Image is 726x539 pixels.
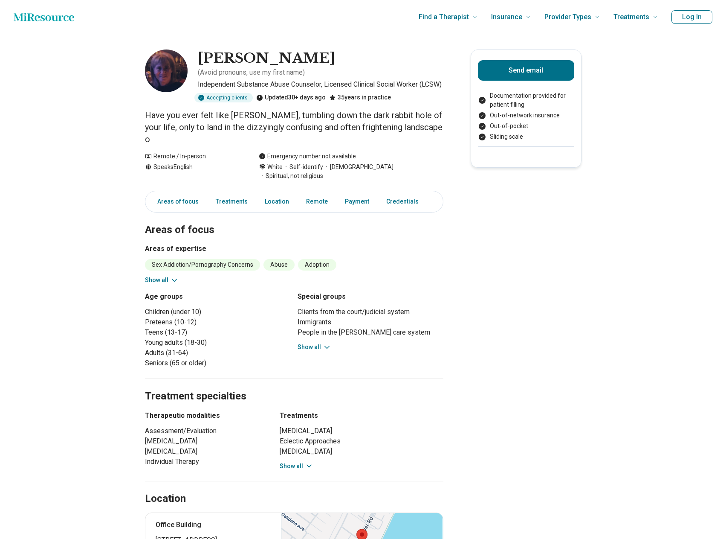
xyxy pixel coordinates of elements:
[156,520,271,530] p: Office Building
[263,259,295,271] li: Abuse
[280,462,313,471] button: Show all
[381,193,429,210] a: Credentials
[280,426,443,436] li: [MEDICAL_DATA]
[145,109,443,145] p: Have you ever felt like [PERSON_NAME], tumbling down the dark rabbit hole of your life, only to l...
[145,446,264,457] li: [MEDICAL_DATA]
[145,202,443,237] h2: Areas of focus
[145,358,291,368] li: Seniors (65 or older)
[267,163,283,172] span: White
[145,369,443,404] h2: Treatment specialties
[145,436,264,446] li: [MEDICAL_DATA]
[478,122,574,131] li: Out-of-pocket
[259,172,323,181] span: Spiritual, not religious
[145,317,291,327] li: Preteens (10-12)
[283,163,323,172] span: Self-identify
[198,79,443,90] p: Independent Substance Abuse Counselor, Licensed Clinical Social Worker (LCSW)
[298,343,331,352] button: Show all
[259,152,356,161] div: Emergency number not available
[145,307,291,317] li: Children (under 10)
[298,259,336,271] li: Adoption
[478,60,574,81] button: Send email
[478,132,574,141] li: Sliding scale
[478,91,574,109] li: Documentation provided for patient filling
[145,411,264,421] h3: Therapeutic modalities
[340,193,374,210] a: Payment
[671,10,712,24] button: Log In
[298,327,443,338] li: People in the [PERSON_NAME] care system
[298,317,443,327] li: Immigrants
[256,93,326,102] div: Updated 30+ days ago
[147,193,204,210] a: Areas of focus
[145,291,291,302] h3: Age groups
[280,436,443,446] li: Eclectic Approaches
[194,93,253,102] div: Accepting clients
[145,348,291,358] li: Adults (31-64)
[145,327,291,338] li: Teens (13-17)
[145,152,242,161] div: Remote / In-person
[211,193,253,210] a: Treatments
[260,193,294,210] a: Location
[145,276,179,285] button: Show all
[298,291,443,302] h3: Special groups
[613,11,649,23] span: Treatments
[145,244,443,254] h3: Areas of expertise
[301,193,333,210] a: Remote
[544,11,591,23] span: Provider Types
[478,91,574,141] ul: Payment options
[198,50,335,67] h1: [PERSON_NAME]
[478,111,574,120] li: Out-of-network insurance
[145,338,291,348] li: Young adults (18-30)
[145,163,242,181] div: Speaks English
[198,67,305,78] p: ( Avoid pronouns, use my first name )
[145,457,264,467] li: Individual Therapy
[145,426,264,436] li: Assessment/Evaluation
[298,307,443,317] li: Clients from the court/judicial system
[491,11,522,23] span: Insurance
[145,259,260,271] li: Sex Addiction/Pornography Concerns
[329,93,391,102] div: 35 years in practice
[14,9,74,26] a: Home page
[145,492,186,506] h2: Location
[145,50,188,92] img: Susan Galperin, Independent Substance Abuse Counselor
[280,446,443,457] li: [MEDICAL_DATA]
[419,11,469,23] span: Find a Therapist
[280,411,443,421] h3: Treatments
[323,163,393,172] span: [DEMOGRAPHIC_DATA]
